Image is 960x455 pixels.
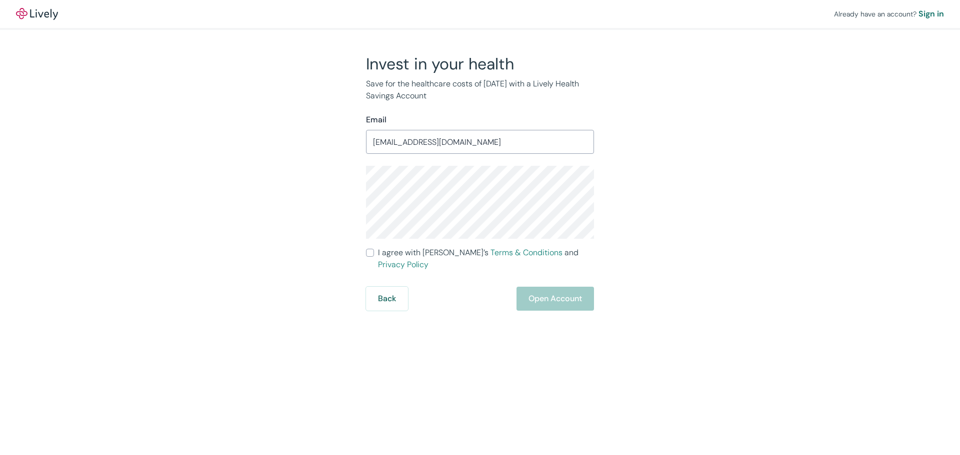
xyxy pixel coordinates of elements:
a: Privacy Policy [378,259,428,270]
a: Terms & Conditions [490,247,562,258]
button: Back [366,287,408,311]
h2: Invest in your health [366,54,594,74]
a: LivelyLively [16,8,58,20]
img: Lively [16,8,58,20]
a: Sign in [918,8,944,20]
p: Save for the healthcare costs of [DATE] with a Lively Health Savings Account [366,78,594,102]
label: Email [366,114,386,126]
span: I agree with [PERSON_NAME]’s and [378,247,594,271]
div: Already have an account? [834,8,944,20]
